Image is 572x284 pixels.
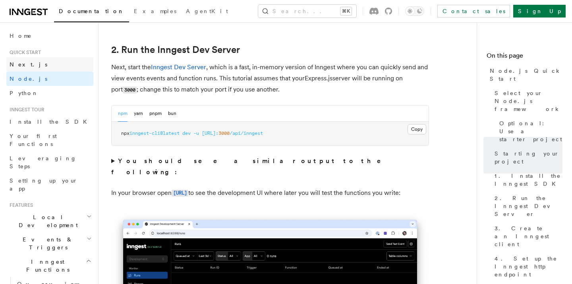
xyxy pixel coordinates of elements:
[6,258,86,274] span: Inngest Functions
[10,76,47,82] span: Node.js
[54,2,129,22] a: Documentation
[111,44,240,55] a: 2. Run the Inngest Dev Server
[258,5,356,18] button: Search...⌘K
[230,130,263,136] span: /api/inngest
[118,105,128,122] button: npm
[111,187,429,199] p: In your browser open to see the development UI where later you will test the functions you write:
[495,224,562,248] span: 3. Create an Inngest client
[129,130,180,136] span: inngest-cli@latest
[495,150,562,165] span: Starting your project
[6,29,93,43] a: Home
[405,6,424,16] button: Toggle dark mode
[491,191,562,221] a: 2. Run the Inngest Dev Server
[129,2,181,21] a: Examples
[6,210,93,232] button: Local Development
[172,190,188,196] code: [URL]
[59,8,124,14] span: Documentation
[495,89,562,113] span: Select your Node.js framework
[487,51,562,64] h4: On this page
[490,67,562,83] span: Node.js Quick Start
[408,124,426,134] button: Copy
[111,156,429,178] summary: You should see a similar output to the following:
[172,189,188,196] a: [URL]
[495,194,562,218] span: 2. Run the Inngest Dev Server
[121,130,129,136] span: npx
[6,255,93,277] button: Inngest Functions
[181,2,233,21] a: AgentKit
[496,116,562,146] a: Optional: Use a starter project
[513,5,566,18] a: Sign Up
[193,130,199,136] span: -u
[10,177,78,192] span: Setting up your app
[6,151,93,173] a: Leveraging Steps
[6,202,33,208] span: Features
[123,87,137,93] code: 3000
[151,63,206,71] a: Inngest Dev Server
[168,105,176,122] button: bun
[491,146,562,169] a: Starting your project
[491,86,562,116] a: Select your Node.js framework
[186,8,228,14] span: AgentKit
[10,61,47,68] span: Next.js
[111,157,392,176] strong: You should see a similar output to the following:
[6,72,93,86] a: Node.js
[6,49,41,56] span: Quick start
[499,119,562,143] span: Optional: Use a starter project
[491,221,562,251] a: 3. Create an Inngest client
[202,130,218,136] span: [URL]:
[340,7,352,15] kbd: ⌘K
[10,90,39,96] span: Python
[6,232,93,255] button: Events & Triggers
[10,119,92,125] span: Install the SDK
[495,172,562,188] span: 1. Install the Inngest SDK
[6,129,93,151] a: Your first Functions
[10,133,57,147] span: Your first Functions
[491,251,562,282] a: 4. Set up the Inngest http endpoint
[6,107,44,113] span: Inngest tour
[10,155,77,169] span: Leveraging Steps
[6,235,87,251] span: Events & Triggers
[6,57,93,72] a: Next.js
[495,255,562,278] span: 4. Set up the Inngest http endpoint
[111,62,429,95] p: Next, start the , which is a fast, in-memory version of Inngest where you can quickly send and vi...
[149,105,162,122] button: pnpm
[487,64,562,86] a: Node.js Quick Start
[134,8,176,14] span: Examples
[182,130,191,136] span: dev
[6,86,93,100] a: Python
[10,32,32,40] span: Home
[491,169,562,191] a: 1. Install the Inngest SDK
[6,115,93,129] a: Install the SDK
[6,213,87,229] span: Local Development
[437,5,510,18] a: Contact sales
[134,105,143,122] button: yarn
[218,130,230,136] span: 3000
[6,173,93,196] a: Setting up your app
